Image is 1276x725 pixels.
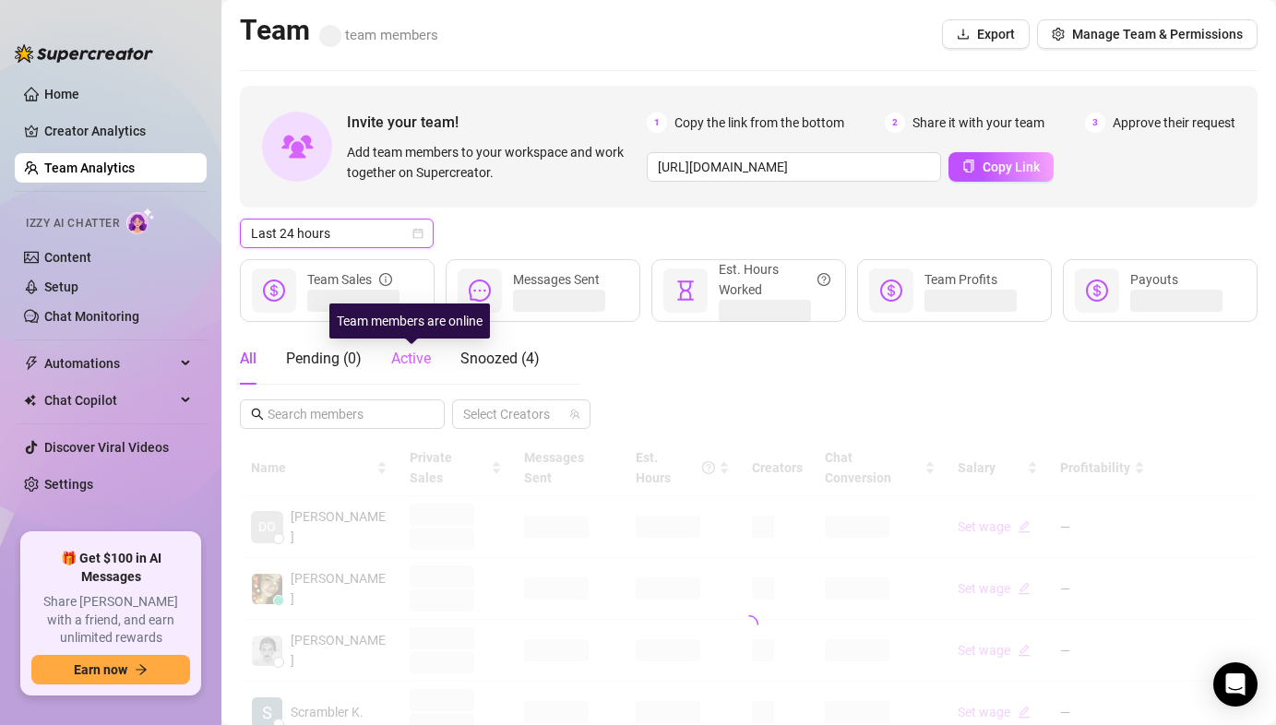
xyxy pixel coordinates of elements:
[569,409,580,420] span: team
[135,663,148,676] span: arrow-right
[251,408,264,421] span: search
[44,349,175,378] span: Automations
[817,259,830,300] span: question-circle
[26,215,119,232] span: Izzy AI Chatter
[647,113,667,133] span: 1
[31,550,190,586] span: 🎁 Get $100 in AI Messages
[319,27,438,43] span: team members
[240,13,438,48] h2: Team
[31,655,190,684] button: Earn nowarrow-right
[942,19,1030,49] button: Export
[460,350,540,367] span: Snoozed ( 4 )
[469,279,491,302] span: message
[391,350,431,367] span: Active
[912,113,1044,133] span: Share it with your team
[1130,272,1178,287] span: Payouts
[24,394,36,407] img: Chat Copilot
[74,662,127,677] span: Earn now
[31,593,190,648] span: Share [PERSON_NAME] with a friend, and earn unlimited rewards
[44,386,175,415] span: Chat Copilot
[1086,279,1108,302] span: dollar-circle
[44,250,91,265] a: Content
[240,348,256,370] div: All
[962,160,975,172] span: copy
[880,279,902,302] span: dollar-circle
[513,272,600,287] span: Messages Sent
[1052,28,1065,41] span: setting
[44,279,78,294] a: Setup
[286,348,362,370] div: Pending ( 0 )
[674,279,697,302] span: hourglass
[251,220,423,247] span: Last 24 hours
[1072,27,1243,42] span: Manage Team & Permissions
[977,27,1015,42] span: Export
[719,259,830,300] div: Est. Hours Worked
[885,113,905,133] span: 2
[948,152,1054,182] button: Copy Link
[44,116,192,146] a: Creator Analytics
[44,160,135,175] a: Team Analytics
[44,477,93,492] a: Settings
[1085,113,1105,133] span: 3
[15,44,153,63] img: logo-BBDzfeDw.svg
[924,272,997,287] span: Team Profits
[44,440,169,455] a: Discover Viral Videos
[737,612,760,636] span: loading
[1213,662,1258,707] div: Open Intercom Messenger
[412,228,423,239] span: calendar
[126,208,155,234] img: AI Chatter
[674,113,844,133] span: Copy the link from the bottom
[347,142,639,183] span: Add team members to your workspace and work together on Supercreator.
[983,160,1040,174] span: Copy Link
[379,269,392,290] span: info-circle
[44,87,79,101] a: Home
[268,404,419,424] input: Search members
[347,111,647,134] span: Invite your team!
[307,269,392,290] div: Team Sales
[263,279,285,302] span: dollar-circle
[957,28,970,41] span: download
[24,356,39,371] span: thunderbolt
[329,303,490,339] div: Team members are online
[44,309,139,324] a: Chat Monitoring
[1037,19,1258,49] button: Manage Team & Permissions
[1113,113,1235,133] span: Approve their request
